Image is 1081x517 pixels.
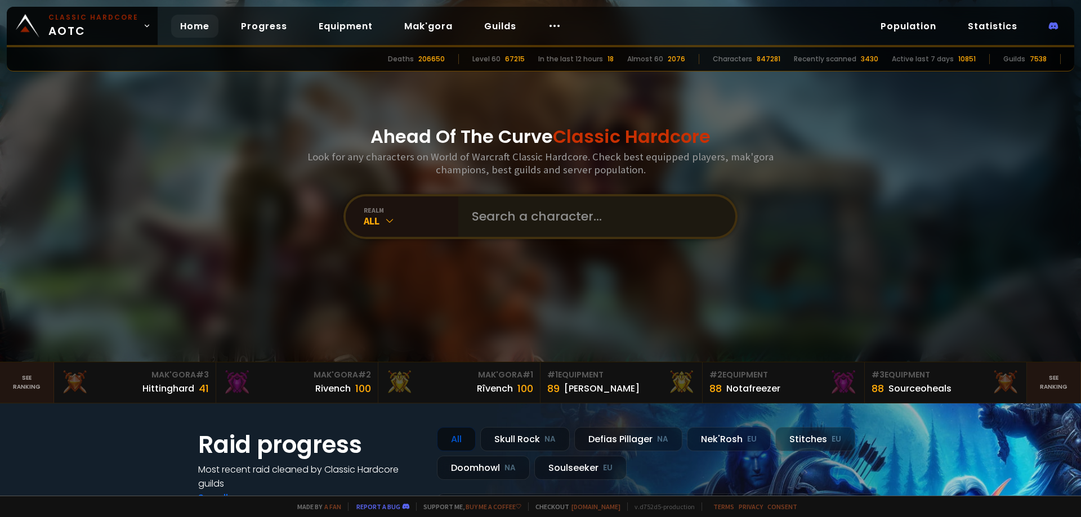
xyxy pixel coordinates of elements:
span: Support me, [416,502,521,511]
div: 18 [607,54,614,64]
span: # 3 [196,369,209,380]
div: Rîvench [477,381,513,395]
h3: Look for any characters on World of Warcraft Classic Hardcore. Check best equipped players, mak'g... [303,150,778,176]
div: 67215 [505,54,525,64]
small: NA [504,462,516,474]
div: All [437,427,476,451]
div: Sourceoheals [888,381,952,395]
a: Consent [767,502,797,511]
div: Level 60 [472,54,501,64]
a: #3Equipment88Sourceoheals [865,362,1027,403]
div: Mak'Gora [223,369,371,381]
small: EU [832,434,841,445]
div: In the last 12 hours [538,54,603,64]
a: Mak'gora [395,15,462,38]
a: #2Equipment88Notafreezer [703,362,865,403]
div: Mak'Gora [385,369,533,381]
small: NA [544,434,556,445]
div: 100 [355,381,371,396]
a: [DOMAIN_NAME] [571,502,620,511]
h1: Raid progress [198,427,423,462]
div: realm [364,206,458,214]
span: v. d752d5 - production [627,502,695,511]
span: Made by [291,502,341,511]
a: Equipment [310,15,382,38]
span: AOTC [48,12,139,39]
div: 3430 [861,54,878,64]
span: # 1 [522,369,533,380]
span: # 2 [358,369,371,380]
div: Doomhowl [437,456,530,480]
div: Stitches [775,427,855,451]
div: Skull Rock [480,427,570,451]
div: Defias Pillager [574,427,682,451]
span: Classic Hardcore [553,124,711,149]
h4: Most recent raid cleaned by Classic Hardcore guilds [198,462,423,491]
div: Guilds [1003,54,1025,64]
span: # 2 [709,369,722,380]
div: Hittinghard [142,381,194,395]
div: Soulseeker [534,456,627,480]
div: 41 [199,381,209,396]
a: Classic HardcoreAOTC [7,7,158,45]
h1: Ahead Of The Curve [370,123,711,150]
small: Classic Hardcore [48,12,139,23]
small: NA [657,434,668,445]
div: Equipment [547,369,695,381]
a: #1Equipment89[PERSON_NAME] [540,362,703,403]
a: Terms [713,502,734,511]
a: Statistics [959,15,1026,38]
div: 847281 [757,54,780,64]
span: # 1 [547,369,558,380]
a: Home [171,15,218,38]
div: Active last 7 days [892,54,954,64]
a: Guilds [475,15,525,38]
a: Report a bug [356,502,400,511]
div: Nek'Rosh [687,427,771,451]
div: 2076 [668,54,685,64]
small: EU [603,462,613,474]
div: 88 [709,381,722,396]
div: Rivench [315,381,351,395]
a: Buy me a coffee [466,502,521,511]
a: Seeranking [1027,362,1081,403]
a: Population [872,15,945,38]
a: Mak'Gora#1Rîvench100 [378,362,540,403]
div: Equipment [872,369,1020,381]
div: 100 [517,381,533,396]
a: Privacy [739,502,763,511]
div: Equipment [709,369,857,381]
a: a fan [324,502,341,511]
div: Deaths [388,54,414,64]
div: 89 [547,381,560,396]
div: Recently scanned [794,54,856,64]
div: 7538 [1030,54,1047,64]
a: Mak'Gora#3Hittinghard41 [54,362,216,403]
input: Search a character... [465,196,722,237]
div: Characters [713,54,752,64]
div: Mak'Gora [61,369,209,381]
span: # 3 [872,369,885,380]
a: Progress [232,15,296,38]
div: Almost 60 [627,54,663,64]
div: 10851 [958,54,976,64]
small: EU [747,434,757,445]
div: All [364,214,458,227]
div: Notafreezer [726,381,780,395]
a: See all progress [198,491,271,504]
div: 206650 [418,54,445,64]
div: 88 [872,381,884,396]
span: Checkout [528,502,620,511]
a: Mak'Gora#2Rivench100 [216,362,378,403]
div: [PERSON_NAME] [564,381,640,395]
